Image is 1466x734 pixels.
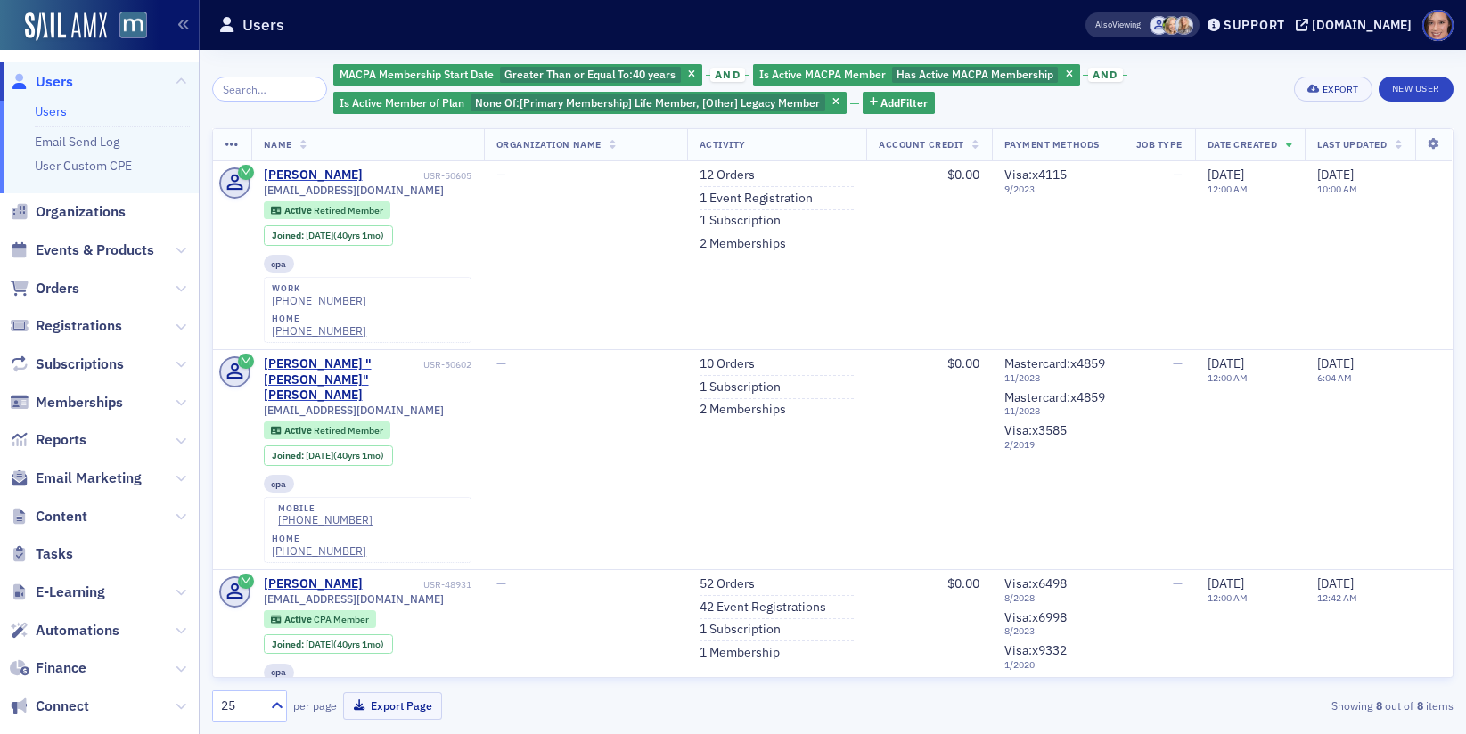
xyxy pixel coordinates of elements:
a: Tasks [10,544,73,564]
span: — [1173,575,1183,591]
div: cpa [264,475,295,493]
strong: 8 [1413,697,1426,714]
span: Active [284,613,314,625]
span: Orders [36,279,79,298]
span: 8 / 2028 [1004,592,1105,604]
span: Payment Methods [1004,138,1100,151]
a: 1 Subscription [700,213,781,229]
div: (40yrs 1mo) [306,230,384,241]
time: 12:00 AM [1208,183,1248,195]
span: Is Active Member of Plan [340,95,464,110]
div: Has Active MACPA Membership [753,64,1080,86]
img: SailAMX [25,12,107,41]
span: Reports [36,430,86,450]
span: None Of : [475,95,520,110]
span: 8 / 2023 [1004,625,1105,637]
span: Retired Member [314,204,383,216]
span: Viewing [1095,19,1141,31]
time: 12:00 AM [1208,371,1248,384]
a: [PHONE_NUMBER] [272,544,366,558]
span: — [496,167,506,183]
a: Memberships [10,393,123,412]
span: Account Credit [879,138,963,151]
a: Reports [10,430,86,450]
a: [PERSON_NAME] "[PERSON_NAME]" [PERSON_NAME] [264,356,421,404]
a: Active CPA Member [271,614,368,625]
span: [DATE] [1317,167,1354,183]
span: Joined : [272,230,306,241]
span: 9 / 2023 [1004,183,1105,195]
div: Active: Active: Retired Member [264,201,391,219]
span: Profile [1422,10,1454,41]
a: Subscriptions [10,355,124,374]
span: Visa : x9332 [1004,642,1067,658]
span: 2 / 2019 [1004,439,1105,451]
div: Joined: 1985-08-13 00:00:00 [264,445,393,465]
strong: 8 [1372,697,1385,714]
a: 12 Orders [700,167,755,183]
span: Tasks [36,544,73,564]
span: — [496,355,506,371]
span: Content [36,507,87,526]
a: Organizations [10,202,126,222]
button: AddFilter [863,92,936,114]
span: Justin Chase [1150,16,1168,35]
span: Greater Than or Equal To : [504,67,633,81]
a: Active Retired Member [271,205,382,216]
span: Active [284,424,314,436]
span: 40 years [633,67,676,81]
a: [PERSON_NAME] [264,167,363,183]
span: — [496,575,506,591]
a: Active Retired Member [271,425,382,436]
div: Active: Active: CPA Member [264,610,377,628]
button: and [706,68,750,82]
span: Emily Trott [1175,16,1193,35]
span: E-Learning [36,583,105,602]
button: and [1083,68,1127,82]
div: Joined: 1985-08-13 00:00:00 [264,634,393,654]
span: Mastercard : x4859 [1004,355,1105,371]
a: Users [35,103,67,119]
span: Mastercard : x4859 [1004,389,1105,405]
span: Active [284,204,314,216]
span: Joined : [272,450,306,461]
a: Email Send Log [35,134,119,150]
span: 1 / 2020 [1004,659,1105,671]
div: [Primary Membership] Life Member, [Other] Legacy Member [333,92,847,114]
span: [DATE] [306,449,333,461]
span: Registrations [36,316,122,336]
a: [PHONE_NUMBER] [278,513,373,526]
a: [PHONE_NUMBER] [272,324,366,338]
a: Content [10,507,87,526]
a: Registrations [10,316,122,336]
a: 52 Orders [700,576,755,592]
span: MACPA Membership Start Date [340,67,494,81]
a: Connect [10,697,89,716]
a: 2 Memberships [700,402,786,418]
div: (40yrs 1mo) [306,639,384,650]
span: Activity [700,138,746,151]
div: home [272,534,366,544]
div: 25 [221,697,260,715]
span: Joined : [272,639,306,650]
div: Also [1095,19,1112,30]
div: Showing out of items [1052,697,1454,714]
label: per page [293,697,337,714]
span: Organizations [36,202,126,222]
span: Visa : x3585 [1004,422,1067,438]
a: Orders [10,279,79,298]
span: [DATE] [1317,575,1354,591]
span: [DATE] [1208,575,1244,591]
a: View Homepage [107,12,147,42]
span: Users [36,72,73,92]
time: 10:00 AM [1317,183,1357,195]
div: Joined: 1985-08-13 00:00:00 [264,225,393,245]
div: Active: Active: Retired Member [264,421,391,439]
a: 1 Membership [700,645,780,661]
span: Add Filter [880,94,928,110]
div: (40yrs 1mo) [306,450,384,461]
span: and [710,68,745,82]
div: home [272,314,366,324]
span: — [1173,167,1183,183]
